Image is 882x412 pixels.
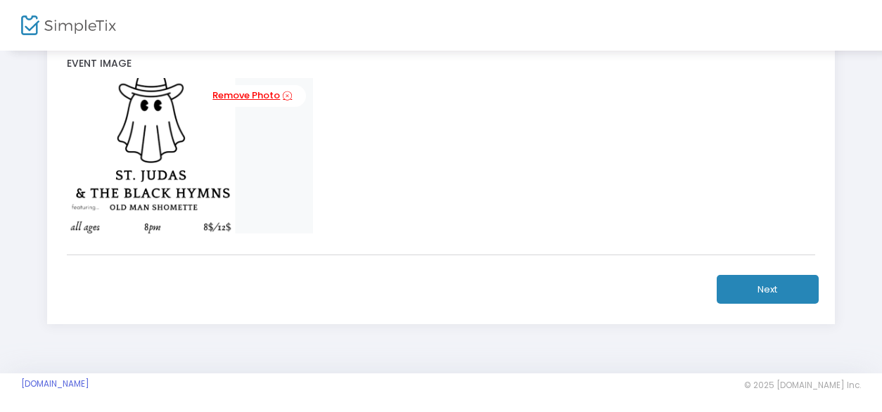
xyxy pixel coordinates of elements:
[717,275,819,304] button: Next
[21,378,89,390] a: [DOMAIN_NAME]
[67,78,313,233] img: wAD6BI4Lq+jgQAAAABJRU5ErkJggg==
[67,56,132,70] span: Event Image
[744,380,861,391] span: © 2025 [DOMAIN_NAME] Inc.
[196,85,306,107] a: Remove Photo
